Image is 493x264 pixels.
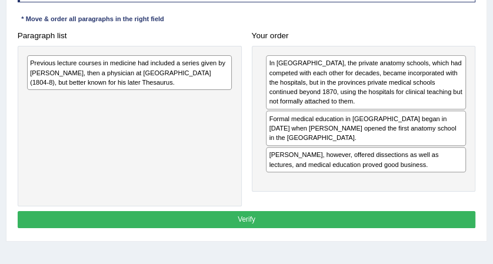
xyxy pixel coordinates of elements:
h4: Your order [252,32,476,41]
div: Formal medical education in [GEOGRAPHIC_DATA] began in [DATE] when [PERSON_NAME] opened the first... [266,111,466,145]
div: * Move & order all paragraphs in the right field [18,15,168,25]
h4: Paragraph list [18,32,242,41]
div: Previous lecture courses in medicine had included a series given by [PERSON_NAME], then a physici... [27,55,232,90]
button: Verify [18,211,476,228]
div: In [GEOGRAPHIC_DATA], the private anatomy schools, which had competed with each other for decades... [266,55,466,109]
div: [PERSON_NAME], however, offered dissections as well as lectures, and medical education proved goo... [266,147,466,172]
